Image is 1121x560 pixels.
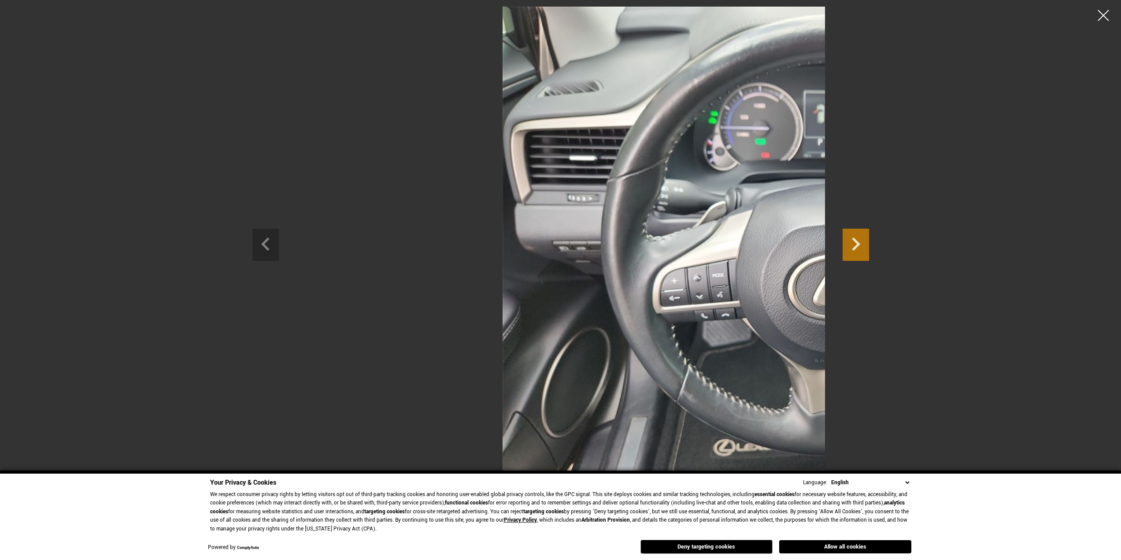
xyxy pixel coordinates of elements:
a: ComplyAuto [237,545,259,551]
p: We respect consumer privacy rights by letting visitors opt out of third-party tracking cookies an... [210,490,911,534]
strong: Arbitration Provision [581,516,630,524]
div: Language: [803,480,827,486]
strong: essential cookies [755,491,795,498]
span: Your Privacy & Cookies [210,478,276,487]
strong: analytics cookies [210,499,905,515]
select: Language Select [829,478,911,487]
div: Previous slide [252,229,279,261]
strong: targeting cookies [523,508,564,515]
strong: functional cookies [445,499,488,507]
div: Powered by [208,545,259,551]
button: Allow all cookies [779,540,911,553]
div: Next slide [843,229,869,261]
div: / [305,469,320,478]
button: Deny targeting cookies [640,540,773,554]
span: 13 [305,470,311,477]
span: 27 [314,470,320,477]
strong: targeting cookies [364,508,405,515]
a: Privacy Policy [504,516,537,524]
